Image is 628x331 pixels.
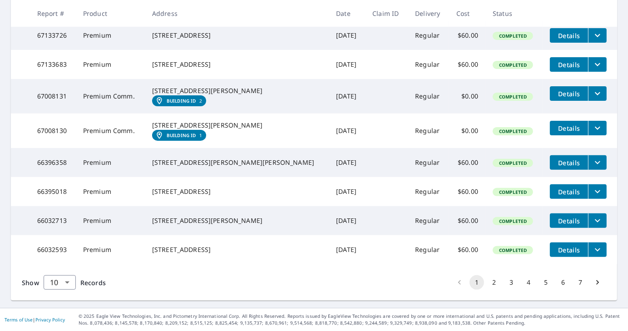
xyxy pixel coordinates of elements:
button: filesDropdownBtn-66032593 [588,242,607,257]
td: Premium [76,177,145,206]
a: Terms of Use [5,316,33,323]
td: Premium [76,235,145,264]
td: [DATE] [329,21,365,50]
td: [DATE] [329,79,365,114]
div: [STREET_ADDRESS] [152,31,321,40]
button: filesDropdownBtn-67008131 [588,86,607,101]
span: Completed [494,160,532,166]
p: | [5,317,65,322]
td: [DATE] [329,114,365,148]
em: Building ID [167,133,196,138]
span: Details [555,60,583,69]
span: Details [555,89,583,98]
td: 67008131 [30,79,76,114]
td: Regular [408,148,449,177]
span: Show [22,278,39,287]
a: Building ID1 [152,130,206,141]
span: Details [555,31,583,40]
td: 67008130 [30,114,76,148]
td: $60.00 [449,206,485,235]
div: [STREET_ADDRESS][PERSON_NAME][PERSON_NAME] [152,158,321,167]
div: Show 10 records [44,275,76,290]
span: Details [555,188,583,196]
td: 66032713 [30,206,76,235]
td: Regular [408,21,449,50]
button: detailsBtn-67133683 [550,57,588,72]
td: Premium [76,21,145,50]
button: detailsBtn-67008130 [550,121,588,135]
button: filesDropdownBtn-66395018 [588,184,607,199]
span: Records [80,278,106,287]
a: Building ID2 [152,95,206,106]
td: Regular [408,50,449,79]
td: [DATE] [329,235,365,264]
td: $0.00 [449,79,485,114]
td: Premium Comm. [76,79,145,114]
span: Details [555,246,583,254]
td: $60.00 [449,235,485,264]
button: detailsBtn-67008131 [550,86,588,101]
button: filesDropdownBtn-67133683 [588,57,607,72]
nav: pagination navigation [451,275,606,290]
td: Premium Comm. [76,114,145,148]
td: 66395018 [30,177,76,206]
td: Regular [408,114,449,148]
div: 10 [44,270,76,295]
button: filesDropdownBtn-67008130 [588,121,607,135]
button: filesDropdownBtn-67133726 [588,28,607,43]
span: Completed [494,62,532,68]
div: [STREET_ADDRESS] [152,245,321,254]
td: $60.00 [449,148,485,177]
button: Go to page 3 [504,275,519,290]
button: detailsBtn-67133726 [550,28,588,43]
div: [STREET_ADDRESS] [152,60,321,69]
span: Completed [494,128,532,134]
td: $60.00 [449,21,485,50]
button: detailsBtn-66032593 [550,242,588,257]
td: $60.00 [449,177,485,206]
span: Details [555,158,583,167]
a: Privacy Policy [35,316,65,323]
td: 67133683 [30,50,76,79]
div: [STREET_ADDRESS][PERSON_NAME] [152,216,321,225]
button: page 1 [470,275,484,290]
td: [DATE] [329,177,365,206]
div: [STREET_ADDRESS][PERSON_NAME] [152,86,321,95]
button: filesDropdownBtn-66396358 [588,155,607,170]
button: Go to page 4 [521,275,536,290]
td: Premium [76,148,145,177]
td: Regular [408,206,449,235]
span: Completed [494,33,532,39]
span: Completed [494,218,532,224]
em: Building ID [167,98,196,104]
td: Regular [408,177,449,206]
td: $60.00 [449,50,485,79]
button: Go to page 2 [487,275,501,290]
td: 67133726 [30,21,76,50]
td: 66396358 [30,148,76,177]
button: Go to page 6 [556,275,570,290]
button: Go to next page [590,275,605,290]
div: [STREET_ADDRESS] [152,187,321,196]
button: Go to page 5 [539,275,553,290]
button: Go to page 7 [573,275,588,290]
p: © 2025 Eagle View Technologies, Inc. and Pictometry International Corp. All Rights Reserved. Repo... [79,313,623,326]
button: detailsBtn-66032713 [550,213,588,228]
span: Completed [494,94,532,100]
td: Premium [76,206,145,235]
span: Details [555,124,583,133]
span: Completed [494,189,532,195]
td: [DATE] [329,206,365,235]
button: detailsBtn-66395018 [550,184,588,199]
span: Completed [494,247,532,253]
td: Premium [76,50,145,79]
span: Details [555,217,583,225]
td: Regular [408,79,449,114]
td: [DATE] [329,148,365,177]
td: [DATE] [329,50,365,79]
td: Regular [408,235,449,264]
td: 66032593 [30,235,76,264]
button: filesDropdownBtn-66032713 [588,213,607,228]
div: [STREET_ADDRESS][PERSON_NAME] [152,121,321,130]
button: detailsBtn-66396358 [550,155,588,170]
